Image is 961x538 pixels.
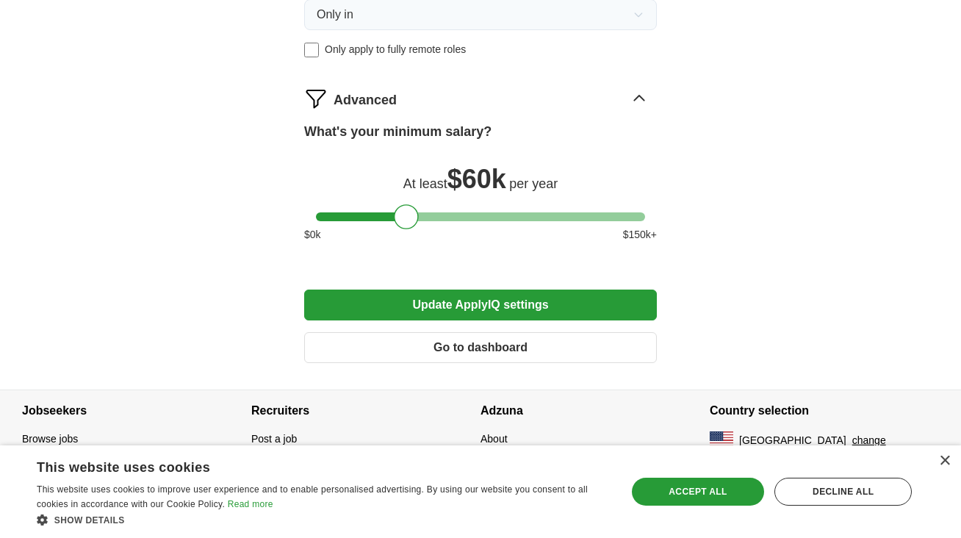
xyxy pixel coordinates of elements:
span: At least [403,176,447,191]
span: per year [509,176,558,191]
a: About [480,433,508,445]
span: $ 150 k+ [623,227,657,243]
input: Only apply to fully remote roles [304,43,319,57]
a: Read more, opens a new window [228,499,273,509]
img: US flag [710,431,733,449]
a: Post a job [251,433,297,445]
span: $ 60k [447,164,506,194]
div: Accept all [632,478,765,506]
label: What's your minimum salary? [304,122,492,142]
img: filter [304,87,328,110]
button: change [852,433,886,448]
div: Decline all [774,478,912,506]
div: Close [939,456,950,467]
h4: Country selection [710,390,939,431]
span: Show details [54,515,125,526]
span: Advanced [334,90,397,110]
button: Update ApplyIQ settings [304,290,657,320]
span: $ 0 k [304,227,321,243]
span: This website uses cookies to improve user experience and to enable personalised advertising. By u... [37,484,588,509]
span: [GEOGRAPHIC_DATA] [739,433,846,448]
a: Browse jobs [22,433,78,445]
button: Go to dashboard [304,332,657,363]
div: This website uses cookies [37,454,572,476]
span: Only apply to fully remote roles [325,42,466,57]
span: Only in [317,6,353,24]
div: Show details [37,512,609,527]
